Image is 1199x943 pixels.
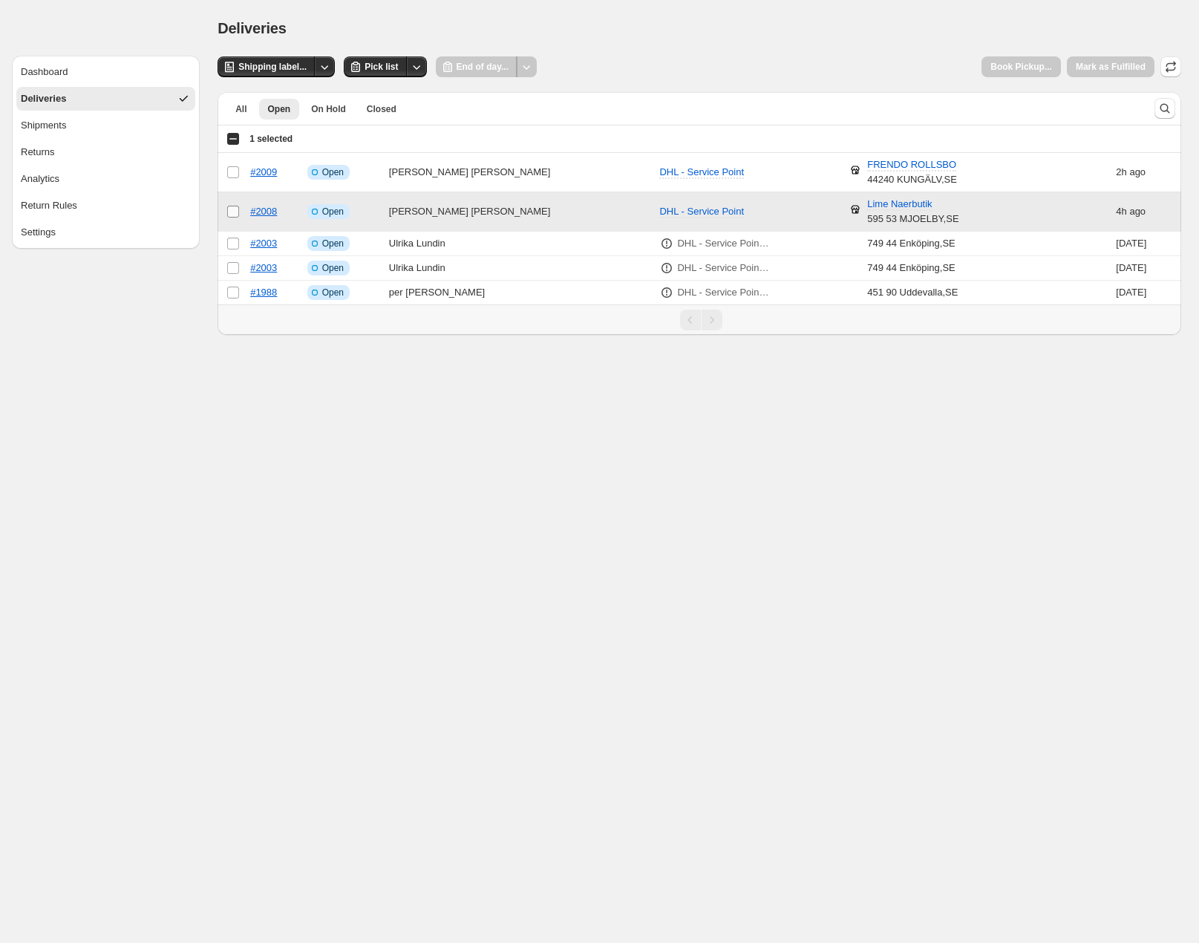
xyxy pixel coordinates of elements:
[867,236,955,251] div: 749 44 Enköping , SE
[367,103,396,115] span: Closed
[322,287,344,298] span: Open
[250,262,277,273] a: #2003
[867,197,958,226] div: 595 53 MJOELBY , SE
[858,153,965,177] button: FRENDO ROLLSBO
[677,261,770,275] p: DHL - Service Point, ICA NÄRA [GEOGRAPHIC_DATA] (1.8 km)
[668,281,779,304] button: DHL - Service Point, TEMPO JACOBS MATCENTER (12.3 km)
[1111,192,1181,232] td: ago
[16,60,195,84] button: Dashboard
[344,56,407,77] button: Pick list
[322,262,344,274] span: Open
[268,103,291,115] span: Open
[650,200,753,223] button: DHL - Service Point
[677,285,770,300] p: DHL - Service Point, TEMPO JACOBS MATCENTER (12.3 km)
[659,206,744,217] span: DHL - Service Point
[311,103,346,115] span: On Hold
[1116,166,1126,177] time: Tuesday, September 16, 2025 at 9:48:51 AM
[235,103,246,115] span: All
[1116,262,1146,273] time: Friday, September 12, 2025 at 2:11:23 PM
[385,232,656,256] td: Ulrika Lundin
[365,61,398,73] span: Pick list
[16,167,195,191] button: Analytics
[16,194,195,218] button: Return Rules
[406,56,427,77] button: Other actions
[21,145,55,160] div: Returns
[218,56,316,77] button: Shipping label...
[16,140,195,164] button: Returns
[385,256,656,281] td: Ulrika Lundin
[677,236,770,251] p: DHL - Service Point, ICA NÄRA [GEOGRAPHIC_DATA] (1.8 km)
[867,261,955,275] div: 749 44 Enköping , SE
[322,206,344,218] span: Open
[21,91,66,106] div: Deliveries
[250,238,277,249] a: #2003
[250,166,277,177] a: #2009
[1154,98,1175,119] button: Search and filter results
[385,192,656,232] td: [PERSON_NAME] [PERSON_NAME]
[218,20,287,36] span: Deliveries
[314,56,335,77] button: Other actions
[16,87,195,111] button: Deliveries
[1116,287,1146,298] time: Wednesday, September 3, 2025 at 5:25:07 AM
[238,61,307,73] span: Shipping label...
[21,65,68,79] div: Dashboard
[249,133,293,145] span: 1 selected
[250,287,277,298] a: #1988
[21,198,77,213] div: Return Rules
[867,285,958,300] div: 451 90 Uddevalla , SE
[650,160,753,184] button: DHL - Service Point
[250,206,277,217] a: #2008
[668,232,779,255] button: DHL - Service Point, ICA NÄRA [GEOGRAPHIC_DATA] (1.8 km)
[16,221,195,244] button: Settings
[1116,206,1126,217] time: Tuesday, September 16, 2025 at 7:56:48 AM
[385,281,656,305] td: per [PERSON_NAME]
[668,256,779,280] button: DHL - Service Point, ICA NÄRA [GEOGRAPHIC_DATA] (1.8 km)
[867,198,932,211] span: Lime Naerbutik
[1116,238,1146,249] time: Friday, September 12, 2025 at 2:11:23 PM
[867,157,957,187] div: 44240 KUNGÄLV , SE
[867,159,956,172] span: FRENDO ROLLSBO
[659,166,744,177] span: DHL - Service Point
[21,118,66,133] div: Shipments
[21,172,59,186] div: Analytics
[218,304,1181,335] nav: Pagination
[16,114,195,137] button: Shipments
[385,153,656,192] td: [PERSON_NAME] [PERSON_NAME]
[322,238,344,249] span: Open
[1111,153,1181,192] td: ago
[322,166,344,178] span: Open
[21,225,56,240] div: Settings
[858,192,941,216] button: Lime Naerbutik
